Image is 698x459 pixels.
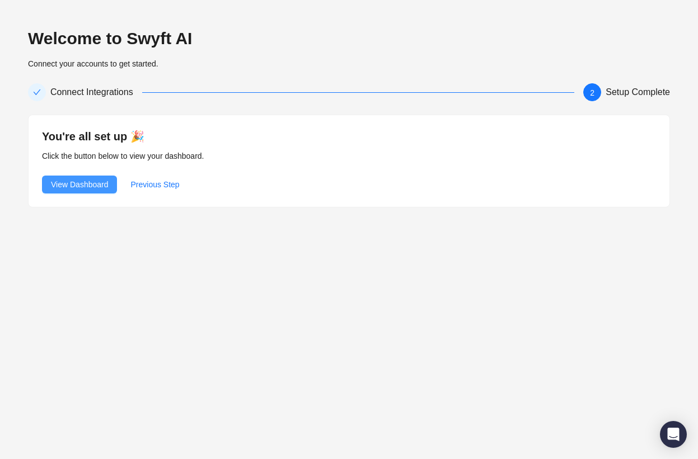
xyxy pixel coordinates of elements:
span: Previous Step [130,178,179,191]
div: Setup Complete [606,83,670,101]
span: Click the button below to view your dashboard. [42,152,204,160]
button: Previous Step [121,176,188,193]
h2: Welcome to Swyft AI [28,28,670,49]
button: View Dashboard [42,176,117,193]
div: Connect Integrations [50,83,142,101]
h4: You're all set up 🎉 [42,129,656,144]
span: check [33,88,41,96]
span: View Dashboard [51,178,108,191]
div: Open Intercom Messenger [660,421,687,448]
span: 2 [590,88,594,97]
span: Connect your accounts to get started. [28,59,158,68]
